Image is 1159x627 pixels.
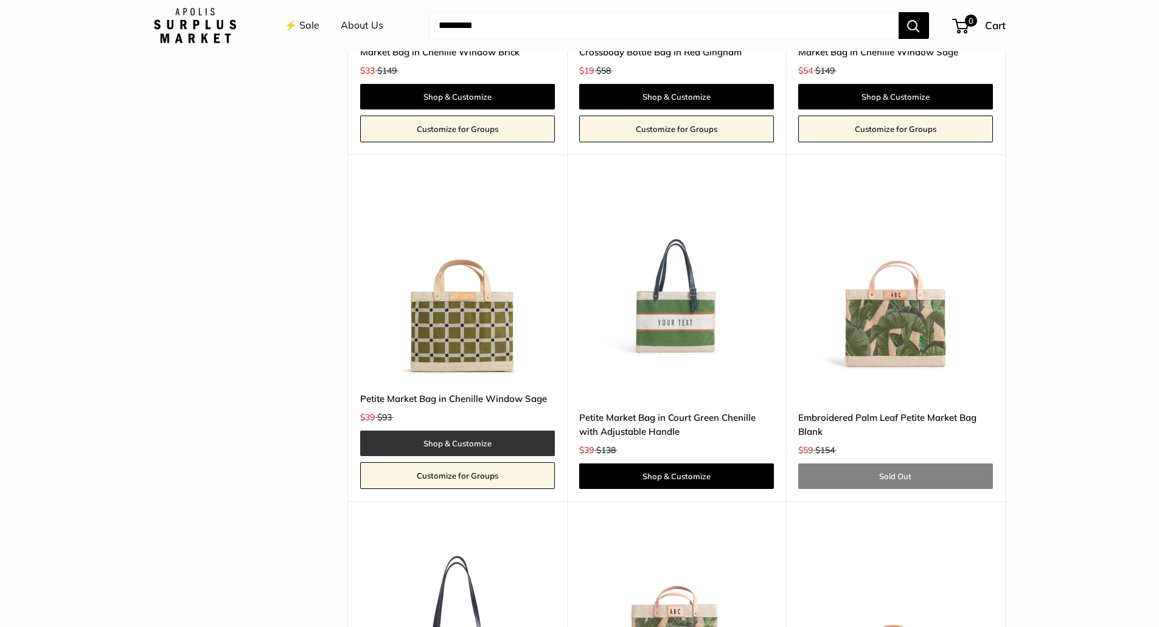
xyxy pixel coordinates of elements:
a: Embroidered Palm Leaf Petite Market Bag Blank [798,410,993,439]
img: description_Our very first Chenille-Jute Market bag [579,185,774,379]
img: Apolis: Surplus Market [154,8,236,43]
input: Search... [429,12,899,39]
a: description_Each bag takes 8-hours to handcraft thanks to our artisan cooperative.Embroidered Pal... [798,185,993,379]
a: 0 Cart [953,16,1006,35]
span: 0 [964,15,976,27]
img: Petite Market Bag in Chenille Window Sage [360,185,555,379]
span: $39 [360,412,375,423]
span: $138 [596,445,616,456]
span: $149 [815,65,835,76]
a: Customize for Groups [579,116,774,142]
a: Petite Market Bag in Court Green Chenille with Adjustable Handle [579,410,774,439]
span: $39 [579,445,594,456]
span: $154 [815,445,835,456]
a: Shop & Customize [579,463,774,489]
span: Cart [985,19,1006,32]
span: $59 [798,445,813,456]
span: $19 [579,65,594,76]
span: $149 [377,65,397,76]
a: Petite Market Bag in Chenille Window Sage [360,392,555,406]
a: Customize for Groups [360,462,555,489]
a: Market Bag in Chenille Window Sage [798,45,993,59]
span: $93 [377,412,392,423]
a: Sold Out [798,463,993,489]
a: Shop & Customize [360,431,555,456]
a: ⚡️ Sale [285,16,319,35]
img: description_Each bag takes 8-hours to handcraft thanks to our artisan cooperative. [798,185,993,379]
span: $54 [798,65,813,76]
a: Shop & Customize [579,84,774,109]
a: description_Our very first Chenille-Jute Market bagdescription_Adjustable Handles for whatever mo... [579,185,774,379]
a: Petite Market Bag in Chenille Window SagePetite Market Bag in Chenille Window Sage [360,185,555,379]
a: Customize for Groups [360,116,555,142]
span: $33 [360,65,375,76]
span: $58 [596,65,611,76]
a: Customize for Groups [798,116,993,142]
a: About Us [341,16,383,35]
button: Search [899,12,929,39]
a: Shop & Customize [360,84,555,109]
a: Shop & Customize [798,84,993,109]
a: Market Bag in Chenille Window Brick [360,45,555,59]
a: Crossbody Bottle Bag in Red Gingham [579,45,774,59]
